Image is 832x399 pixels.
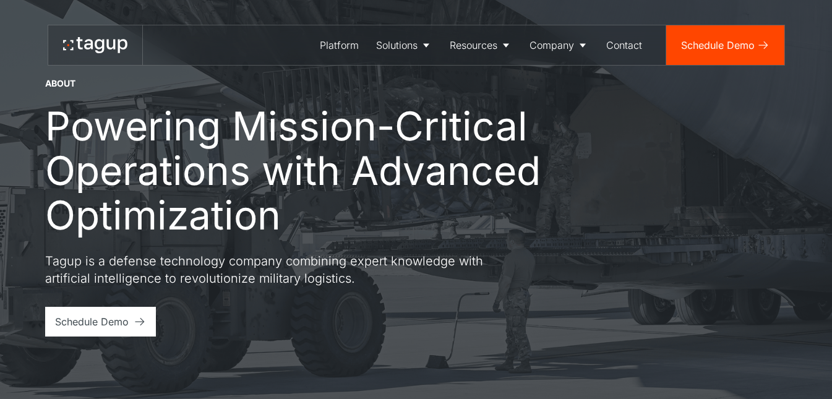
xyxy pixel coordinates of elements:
[320,38,359,53] div: Platform
[45,252,491,287] p: Tagup is a defense technology company combining expert knowledge with artificial intelligence to ...
[45,104,565,238] h1: Powering Mission-Critical Operations with Advanced Optimization
[681,38,755,53] div: Schedule Demo
[606,38,642,53] div: Contact
[45,307,156,337] a: Schedule Demo
[530,38,574,53] div: Company
[311,25,367,65] a: Platform
[367,25,441,65] a: Solutions
[666,25,784,65] a: Schedule Demo
[521,25,598,65] a: Company
[598,25,651,65] a: Contact
[441,25,521,65] a: Resources
[450,38,497,53] div: Resources
[55,314,129,329] div: Schedule Demo
[376,38,418,53] div: Solutions
[45,77,75,90] div: About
